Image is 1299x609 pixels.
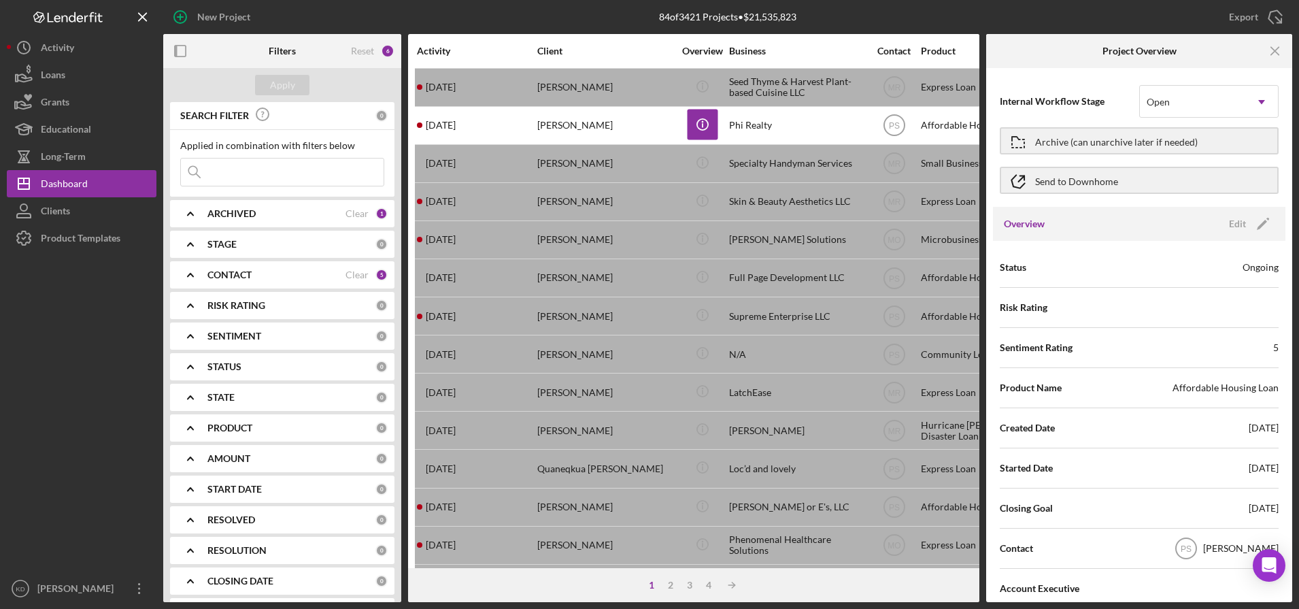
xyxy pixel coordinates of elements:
b: ARCHIVED [207,208,256,219]
button: Apply [255,75,309,95]
a: Clients [7,197,156,225]
div: 0 [375,299,388,312]
span: Started Date [1000,461,1053,475]
div: Supreme Enterprise LLC [729,298,865,334]
div: LatchEase [729,374,865,410]
b: PRODUCT [207,423,252,433]
div: Activity [41,34,74,65]
div: 0 [375,514,388,526]
div: Loc’d and lovely [729,450,865,487]
div: 0 [375,544,388,557]
div: 0 [375,452,388,465]
div: Affordable Housing Loan [921,108,1057,144]
time: 2025-08-07 18:23 [426,120,456,131]
div: Community Loan Application [921,336,1057,372]
div: 6 [381,44,394,58]
div: Affordable Housing Loan [921,298,1057,334]
div: [DATE] [1249,501,1279,515]
text: MO [888,541,900,550]
b: STATUS [207,361,241,372]
span: Risk Rating [1000,301,1047,314]
a: Activity [7,34,156,61]
div: Product [921,46,1057,56]
button: Edit [1221,214,1275,234]
div: [PERSON_NAME] [537,108,673,144]
h3: Overview [1004,217,1045,231]
div: [PERSON_NAME] [537,489,673,525]
b: Filters [269,46,296,56]
b: AMOUNT [207,453,250,464]
span: Created Date [1000,421,1055,435]
div: Affordable Housing Loan [921,260,1057,296]
span: Status [1000,261,1026,274]
div: [DATE] [1249,421,1279,435]
time: 2025-08-05 20:01 [426,272,456,283]
div: [PERSON_NAME] or E's, LLC [729,489,865,525]
div: Seed Thyme & Harvest Plant-based Cuisine LLC [729,69,865,105]
div: [PERSON_NAME] Solutions [729,222,865,258]
div: [PERSON_NAME] [537,146,673,182]
div: Educational [41,116,91,146]
div: [PERSON_NAME] [537,565,673,602]
div: Express Loan [921,527,1057,563]
b: RISK RATING [207,300,265,311]
button: Long-Term [7,143,156,170]
div: [PERSON_NAME] [729,412,865,448]
div: Express Loan [921,69,1057,105]
div: Thinkerbella LLC [729,565,865,602]
text: MR [888,388,900,397]
div: [PERSON_NAME] [537,260,673,296]
div: Express Loan [921,184,1057,220]
div: 0 [375,483,388,495]
button: Educational [7,116,156,143]
div: Quaneqkua [PERSON_NAME] [537,450,673,487]
text: MR [888,159,900,169]
div: Microbusiness Loan [921,222,1057,258]
div: 0 [375,422,388,434]
div: N/A [729,336,865,372]
button: Export [1215,3,1292,31]
div: Express Loan [921,374,1057,410]
time: 2025-08-05 02:39 [426,349,456,360]
div: [PERSON_NAME] [537,336,673,372]
text: MR [888,426,900,435]
div: [PERSON_NAME] [1203,542,1279,555]
div: Overview [677,46,728,56]
time: 2025-08-07 17:33 [426,158,456,169]
text: PS [888,274,899,283]
div: Hurricane [PERSON_NAME] Disaster Loan [921,412,1057,448]
span: Contact [1000,542,1033,555]
b: START DATE [207,484,262,495]
b: SENTIMENT [207,331,261,342]
div: Clients [41,197,70,228]
div: New Project [197,3,250,31]
div: Clear [345,208,369,219]
div: [PERSON_NAME] [537,184,673,220]
time: 2025-08-04 22:51 [426,387,456,398]
span: Closing Goal [1000,501,1053,515]
b: RESOLVED [207,514,255,525]
div: Open Intercom Messenger [1253,549,1285,582]
div: Affordable Housing Loan [1173,381,1279,395]
text: PS [888,312,899,321]
div: 0 [375,330,388,342]
div: [DATE] [1249,461,1279,475]
text: KD [16,585,24,593]
text: PS [888,350,899,359]
b: Project Overview [1102,46,1177,56]
b: RESOLUTION [207,545,267,556]
text: PS [888,121,899,131]
div: [PERSON_NAME] [537,374,673,410]
div: Loans [41,61,65,92]
div: [PERSON_NAME] [34,575,122,606]
button: Product Templates [7,225,156,252]
time: 2025-08-08 21:34 [426,82,456,93]
div: Activity [417,46,536,56]
div: 2 [661,580,680,591]
div: Grants [41,88,69,119]
a: Loans [7,61,156,88]
div: Archive (can unarchive later if needed) [1035,129,1198,153]
button: Send to Downhome [1000,167,1279,194]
